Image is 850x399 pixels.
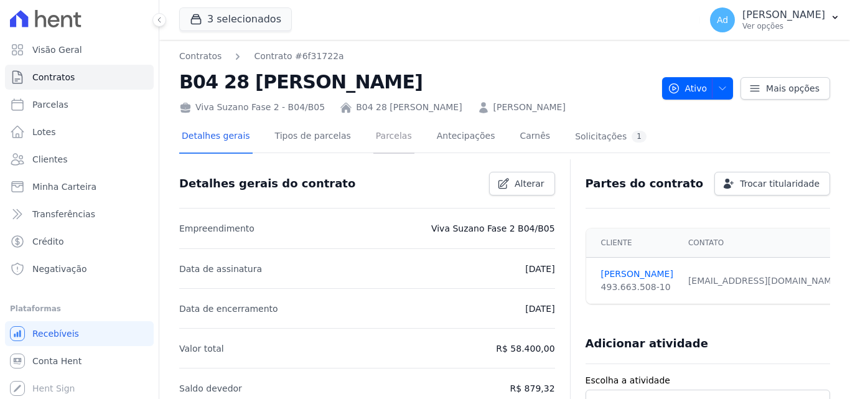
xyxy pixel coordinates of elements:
[32,71,75,83] span: Contratos
[254,50,343,63] a: Contrato #6f31722a
[179,261,262,276] p: Data de assinatura
[5,65,154,90] a: Contratos
[517,121,553,154] a: Carnês
[179,341,224,356] p: Valor total
[717,16,728,24] span: Ad
[575,131,647,143] div: Solicitações
[586,176,704,191] h3: Partes do contrato
[179,121,253,154] a: Detalhes gerais
[179,301,278,316] p: Data de encerramento
[601,281,673,294] div: 493.663.508-10
[700,2,850,37] button: Ad [PERSON_NAME] Ver opções
[5,37,154,62] a: Visão Geral
[32,98,68,111] span: Parcelas
[431,221,555,236] p: Viva Suzano Fase 2 B04/B05
[742,9,825,21] p: [PERSON_NAME]
[32,208,95,220] span: Transferências
[5,349,154,373] a: Conta Hent
[356,101,462,114] a: B04 28 [PERSON_NAME]
[5,202,154,227] a: Transferências
[179,50,344,63] nav: Breadcrumb
[5,174,154,199] a: Minha Carteira
[525,301,554,316] p: [DATE]
[434,121,498,154] a: Antecipações
[515,177,544,190] span: Alterar
[32,126,56,138] span: Lotes
[5,120,154,144] a: Lotes
[5,229,154,254] a: Crédito
[5,92,154,117] a: Parcelas
[5,321,154,346] a: Recebíveis
[5,147,154,172] a: Clientes
[572,121,649,154] a: Solicitações1
[32,153,67,166] span: Clientes
[179,101,325,114] div: Viva Suzano Fase 2 - B04/B05
[179,176,355,191] h3: Detalhes gerais do contrato
[586,374,830,387] label: Escolha a atividade
[179,68,652,96] h2: B04 28 [PERSON_NAME]
[179,50,652,63] nav: Breadcrumb
[10,301,149,316] div: Plataformas
[586,336,708,351] h3: Adicionar atividade
[668,77,708,100] span: Ativo
[740,177,820,190] span: Trocar titularidade
[179,221,255,236] p: Empreendimento
[714,172,830,195] a: Trocar titularidade
[601,268,673,281] a: [PERSON_NAME]
[766,82,820,95] span: Mais opções
[662,77,734,100] button: Ativo
[179,7,292,31] button: 3 selecionados
[740,77,830,100] a: Mais opções
[179,381,242,396] p: Saldo devedor
[32,327,79,340] span: Recebíveis
[32,181,96,193] span: Minha Carteira
[510,381,555,396] p: R$ 879,32
[179,50,222,63] a: Contratos
[586,228,681,258] th: Cliente
[496,341,554,356] p: R$ 58.400,00
[493,101,566,114] a: [PERSON_NAME]
[742,21,825,31] p: Ver opções
[632,131,647,143] div: 1
[525,261,554,276] p: [DATE]
[32,263,87,275] span: Negativação
[273,121,353,154] a: Tipos de parcelas
[32,355,82,367] span: Conta Hent
[5,256,154,281] a: Negativação
[32,44,82,56] span: Visão Geral
[32,235,64,248] span: Crédito
[489,172,555,195] a: Alterar
[373,121,414,154] a: Parcelas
